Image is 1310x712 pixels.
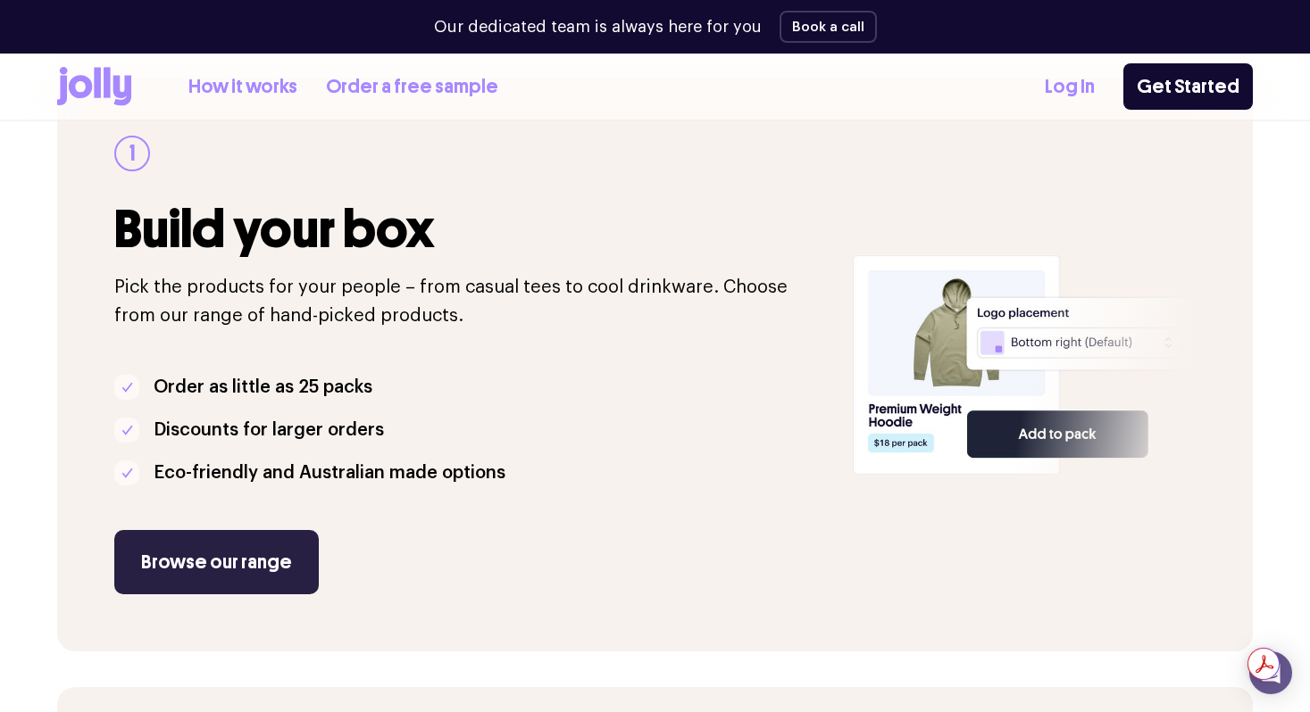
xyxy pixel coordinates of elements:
button: Book a call [780,11,877,43]
h3: Build your box [114,200,831,259]
a: How it works [188,72,297,102]
p: Our dedicated team is always here for you [434,15,762,39]
p: Pick the products for your people – from casual tees to cool drinkware. Choose from our range of ... [114,273,831,330]
div: 1 [114,136,150,171]
a: Log In [1045,72,1095,102]
p: Order as little as 25 packs [154,373,372,402]
a: Get Started [1123,63,1253,110]
p: Eco-friendly and Australian made options [154,459,505,487]
p: Discounts for larger orders [154,416,384,444]
a: Browse our range [114,530,319,594]
a: Order a free sample [326,72,498,102]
